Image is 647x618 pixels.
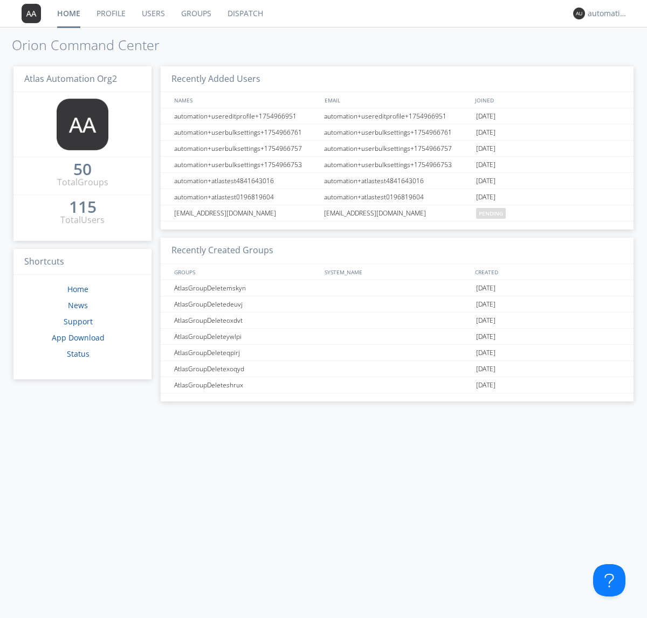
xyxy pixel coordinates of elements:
div: JOINED [472,92,623,108]
div: AtlasGroupDeleteshrux [171,377,321,393]
span: [DATE] [476,361,495,377]
a: News [68,300,88,310]
a: AtlasGroupDeletemskyn[DATE] [161,280,634,296]
div: [EMAIL_ADDRESS][DOMAIN_NAME] [171,205,321,221]
a: 115 [69,202,97,214]
div: automation+atlastest4841643016 [171,173,321,189]
a: App Download [52,332,105,343]
a: Support [64,316,93,327]
div: AtlasGroupDeletedeuvj [171,296,321,312]
iframe: Toggle Customer Support [593,564,625,596]
a: AtlasGroupDeletedeuvj[DATE] [161,296,634,313]
div: 50 [73,164,92,175]
div: SYSTEM_NAME [322,264,472,280]
span: [DATE] [476,108,495,124]
div: automation+userbulksettings+1754966761 [171,124,321,140]
span: [DATE] [476,173,495,189]
a: 50 [73,164,92,176]
div: automation+userbulksettings+1754966757 [321,141,473,156]
div: GROUPS [171,264,319,280]
div: NAMES [171,92,319,108]
span: [DATE] [476,345,495,361]
h3: Shortcuts [13,249,152,275]
img: 373638.png [22,4,41,23]
a: automation+usereditprofile+1754966951automation+usereditprofile+1754966951[DATE] [161,108,634,124]
div: automation+userbulksettings+1754966761 [321,124,473,140]
span: Atlas Automation Org2 [24,73,117,85]
div: automation+userbulksettings+1754966753 [171,157,321,172]
div: [EMAIL_ADDRESS][DOMAIN_NAME] [321,205,473,221]
div: AtlasGroupDeletexoqyd [171,361,321,377]
span: [DATE] [476,280,495,296]
div: automation+usereditprofile+1754966951 [171,108,321,124]
div: automation+userbulksettings+1754966753 [321,157,473,172]
div: Total Users [60,214,105,226]
div: CREATED [472,264,623,280]
div: automation+atlastest0196819604 [321,189,473,205]
span: [DATE] [476,157,495,173]
a: automation+atlastest0196819604automation+atlastest0196819604[DATE] [161,189,634,205]
a: automation+userbulksettings+1754966753automation+userbulksettings+1754966753[DATE] [161,157,634,173]
h3: Recently Added Users [161,66,634,93]
img: 373638.png [573,8,585,19]
div: automation+userbulksettings+1754966757 [171,141,321,156]
span: [DATE] [476,377,495,393]
div: automation+atlas+dm+only+lead+org2 [588,8,628,19]
div: Total Groups [57,176,108,189]
div: automation+atlastest4841643016 [321,173,473,189]
img: 373638.png [57,99,108,150]
h3: Recently Created Groups [161,238,634,264]
span: [DATE] [476,329,495,345]
a: [EMAIL_ADDRESS][DOMAIN_NAME][EMAIL_ADDRESS][DOMAIN_NAME]pending [161,205,634,221]
div: AtlasGroupDeleteqpirj [171,345,321,360]
a: AtlasGroupDeleteoxdvt[DATE] [161,313,634,329]
span: [DATE] [476,124,495,141]
div: AtlasGroupDeletemskyn [171,280,321,296]
a: AtlasGroupDeleteqpirj[DATE] [161,345,634,361]
span: [DATE] [476,189,495,205]
div: automation+atlastest0196819604 [171,189,321,205]
div: automation+usereditprofile+1754966951 [321,108,473,124]
a: Status [67,349,90,359]
a: AtlasGroupDeletexoqyd[DATE] [161,361,634,377]
div: EMAIL [322,92,472,108]
a: automation+userbulksettings+1754966761automation+userbulksettings+1754966761[DATE] [161,124,634,141]
span: pending [476,208,506,219]
a: automation+atlastest4841643016automation+atlastest4841643016[DATE] [161,173,634,189]
div: 115 [69,202,97,212]
a: AtlasGroupDeleteywlpi[DATE] [161,329,634,345]
a: AtlasGroupDeleteshrux[DATE] [161,377,634,393]
span: [DATE] [476,313,495,329]
span: [DATE] [476,141,495,157]
div: AtlasGroupDeleteywlpi [171,329,321,344]
a: Home [67,284,88,294]
div: AtlasGroupDeleteoxdvt [171,313,321,328]
span: [DATE] [476,296,495,313]
a: automation+userbulksettings+1754966757automation+userbulksettings+1754966757[DATE] [161,141,634,157]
